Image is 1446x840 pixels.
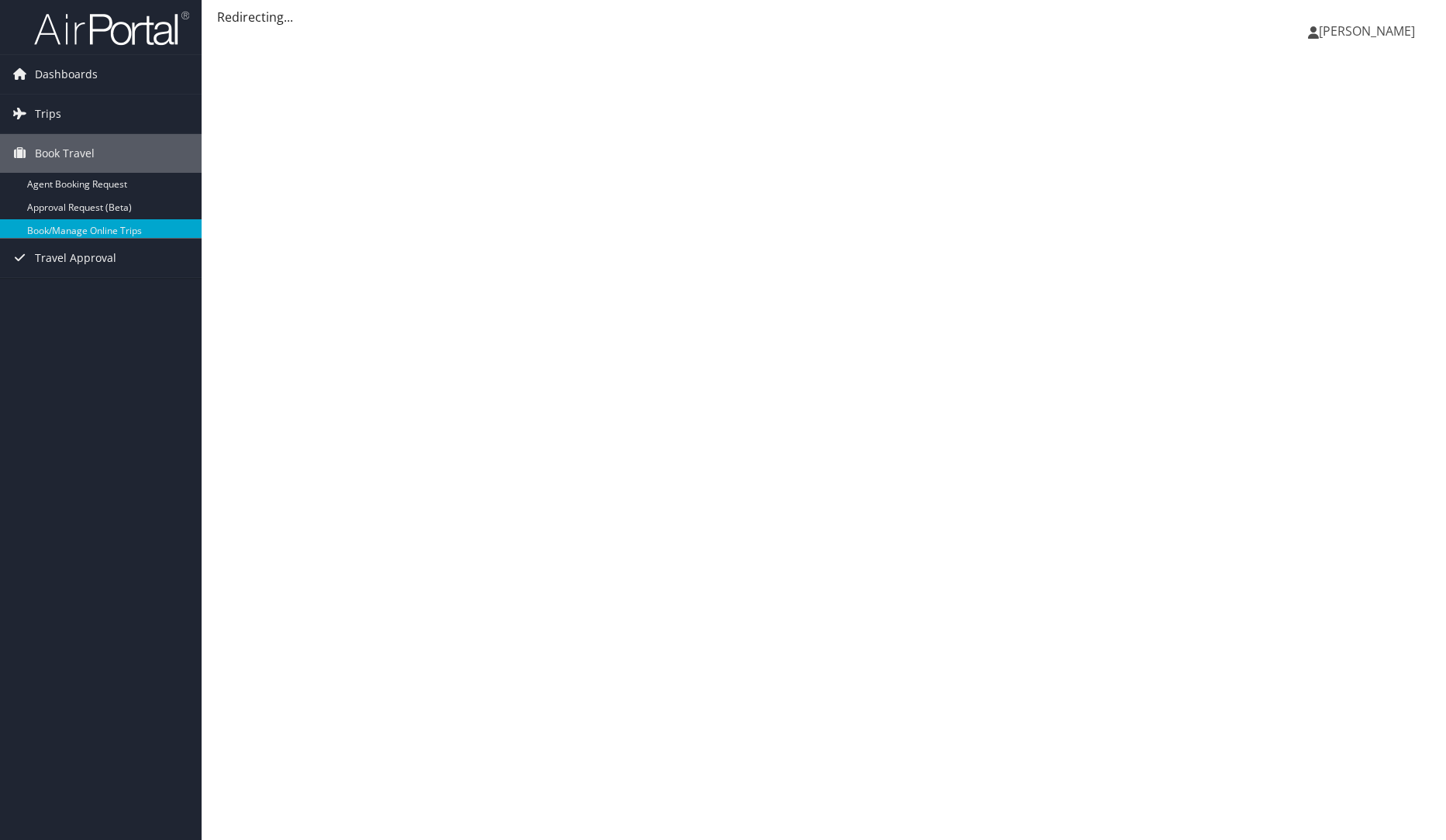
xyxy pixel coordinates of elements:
a: [PERSON_NAME] [1308,8,1430,54]
span: Book Travel [35,134,95,173]
span: [PERSON_NAME] [1319,22,1415,40]
div: Redirecting... [217,8,1430,26]
img: airportal-logo.png [34,10,189,46]
span: Dashboards [35,55,98,94]
span: Trips [35,95,61,133]
span: Travel Approval [35,239,116,277]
